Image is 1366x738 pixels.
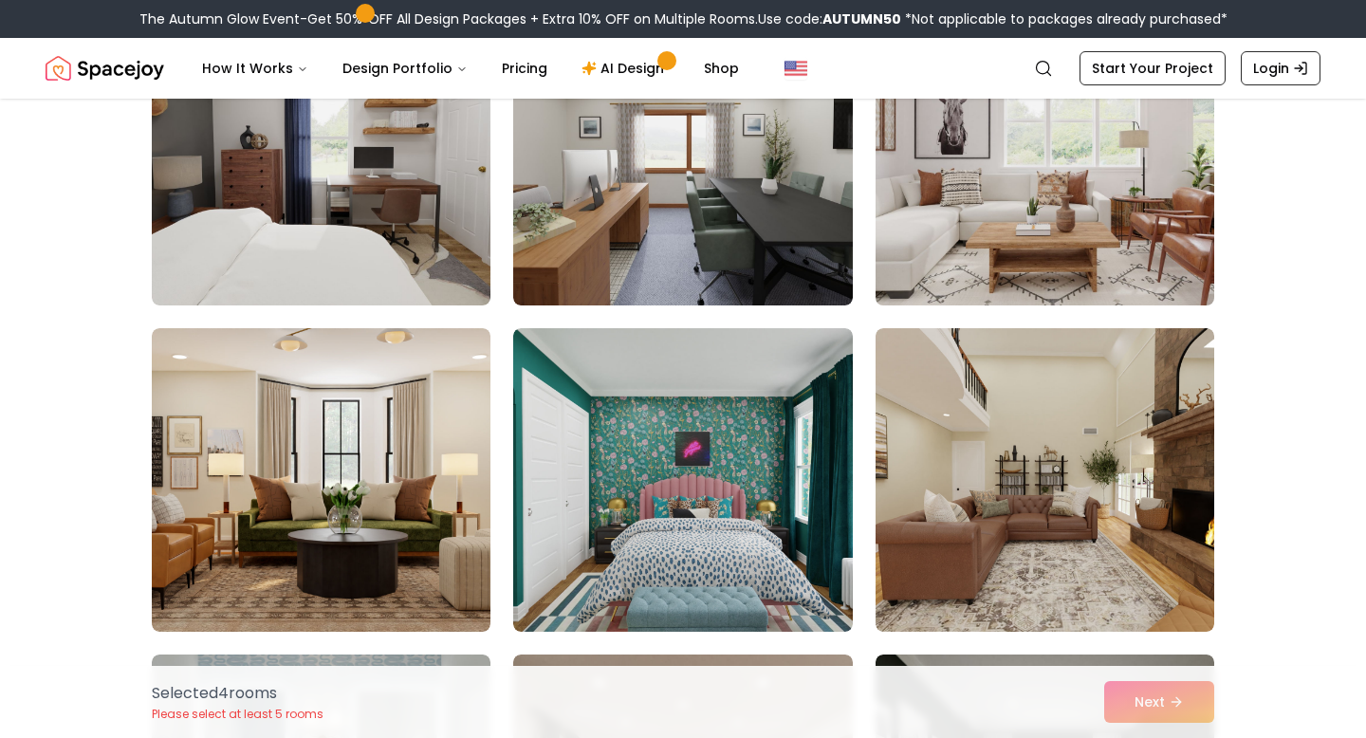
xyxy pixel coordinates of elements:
p: Selected 4 room s [152,682,323,705]
span: Use code: [758,9,901,28]
a: Shop [689,49,754,87]
img: United States [785,57,807,80]
span: *Not applicable to packages already purchased* [901,9,1228,28]
nav: Main [187,49,754,87]
nav: Global [46,38,1320,99]
a: Start Your Project [1080,51,1226,85]
img: Room room-53 [513,2,852,305]
a: Pricing [487,49,563,87]
a: AI Design [566,49,685,87]
b: AUTUMN50 [822,9,901,28]
button: Design Portfolio [327,49,483,87]
a: Login [1241,51,1320,85]
button: How It Works [187,49,323,87]
img: Spacejoy Logo [46,49,164,87]
p: Please select at least 5 rooms [152,707,323,722]
img: Room room-57 [876,328,1214,632]
div: The Autumn Glow Event-Get 50% OFF All Design Packages + Extra 10% OFF on Multiple Rooms. [139,9,1228,28]
img: Room room-55 [152,328,490,632]
img: Room room-56 [513,328,852,632]
a: Spacejoy [46,49,164,87]
img: Room room-52 [152,2,490,305]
